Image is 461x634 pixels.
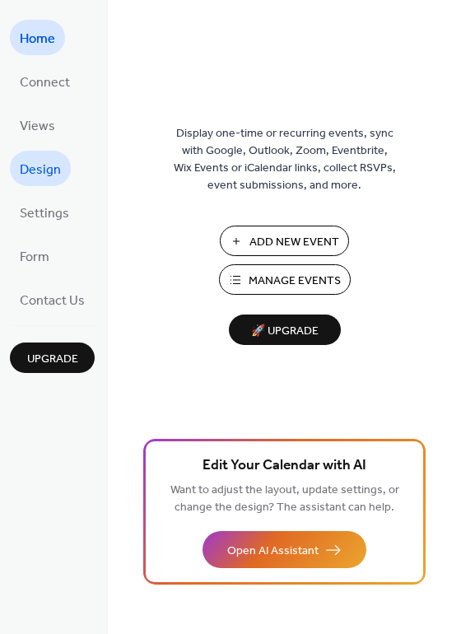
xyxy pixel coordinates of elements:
span: Upgrade [27,351,78,368]
a: Design [10,151,71,186]
span: Contact Us [20,288,85,314]
span: Connect [20,70,70,96]
a: Contact Us [10,282,95,317]
span: Add New Event [249,234,339,251]
span: Views [20,114,55,139]
a: Connect [10,63,80,99]
span: Home [20,26,55,52]
span: Form [20,245,49,270]
span: Open AI Assistant [227,543,319,560]
span: Edit Your Calendar with AI [203,455,366,478]
button: Add New Event [220,226,349,256]
span: 🚀 Upgrade [239,320,331,343]
span: Manage Events [249,273,341,290]
a: Views [10,107,65,142]
a: Form [10,238,59,273]
button: Open AI Assistant [203,531,366,568]
span: Design [20,157,61,183]
a: Settings [10,194,79,230]
button: Manage Events [219,264,351,295]
span: Want to adjust the layout, update settings, or change the design? The assistant can help. [170,479,399,519]
button: 🚀 Upgrade [229,315,341,345]
button: Upgrade [10,343,95,373]
span: Settings [20,201,69,226]
a: Home [10,20,65,55]
span: Display one-time or recurring events, sync with Google, Outlook, Zoom, Eventbrite, Wix Events or ... [174,125,396,194]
